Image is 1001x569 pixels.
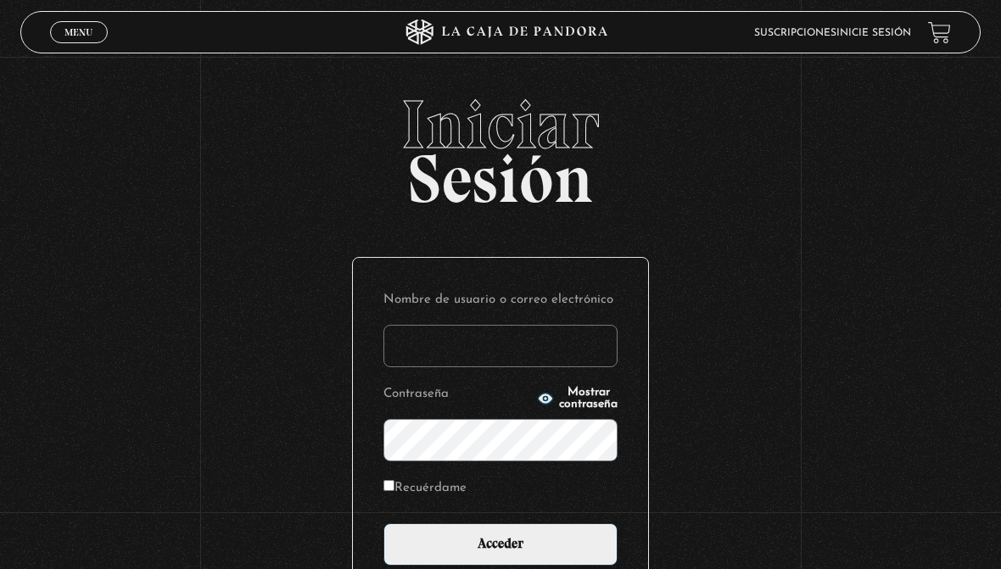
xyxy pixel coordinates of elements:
a: Inicie sesión [836,28,911,38]
input: Recuérdame [383,480,394,491]
a: Suscripciones [754,28,836,38]
a: View your shopping cart [928,21,951,44]
span: Iniciar [20,91,981,159]
button: Mostrar contraseña [537,387,618,410]
span: Mostrar contraseña [559,387,618,410]
label: Nombre de usuario o correo electrónico [383,288,618,311]
label: Contraseña [383,382,532,405]
input: Acceder [383,523,618,566]
span: Cerrar [59,42,99,53]
span: Menu [64,27,92,37]
h2: Sesión [20,91,981,199]
label: Recuérdame [383,477,467,499]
